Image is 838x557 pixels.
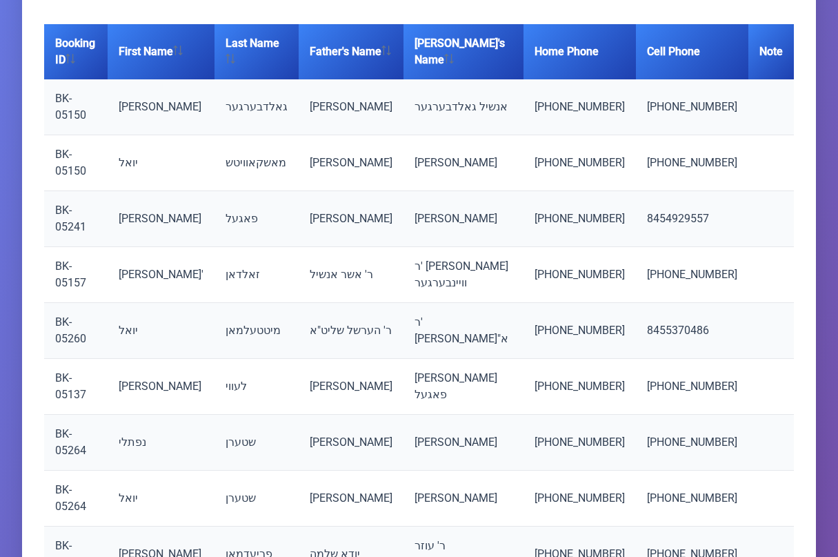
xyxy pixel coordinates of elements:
[523,359,636,415] td: [PHONE_NUMBER]
[523,415,636,471] td: [PHONE_NUMBER]
[636,415,748,471] td: [PHONE_NUMBER]
[403,24,523,79] th: [PERSON_NAME]'s Name
[299,415,403,471] td: [PERSON_NAME]
[215,359,299,415] td: לעווי
[636,471,748,527] td: [PHONE_NUMBER]
[299,471,403,527] td: [PERSON_NAME]
[108,471,215,527] td: יואל
[55,92,86,121] a: BK-05150
[108,191,215,247] td: [PERSON_NAME]
[55,315,86,345] a: BK-05260
[299,24,403,79] th: Father's Name
[636,359,748,415] td: [PHONE_NUMBER]
[636,24,748,79] th: Cell Phone
[636,79,748,135] td: [PHONE_NUMBER]
[636,191,748,247] td: 8454929557
[523,191,636,247] td: [PHONE_NUMBER]
[108,24,215,79] th: First Name
[215,191,299,247] td: פאגעל
[523,24,636,79] th: Home Phone
[299,247,403,303] td: ר' אשר אנשיל
[215,24,299,79] th: Last Name
[403,415,523,471] td: [PERSON_NAME]
[215,471,299,527] td: שטערן
[108,247,215,303] td: [PERSON_NAME]'
[55,371,86,401] a: BK-05137
[299,79,403,135] td: [PERSON_NAME]
[55,204,86,233] a: BK-05241
[44,24,108,79] th: Booking ID
[523,471,636,527] td: [PHONE_NUMBER]
[299,303,403,359] td: ר' הערשל שליט"א
[299,359,403,415] td: [PERSON_NAME]
[636,303,748,359] td: 8455370486
[299,191,403,247] td: [PERSON_NAME]
[215,247,299,303] td: זאלדאן
[636,135,748,191] td: [PHONE_NUMBER]
[523,247,636,303] td: [PHONE_NUMBER]
[403,191,523,247] td: [PERSON_NAME]
[108,359,215,415] td: [PERSON_NAME]
[636,247,748,303] td: [PHONE_NUMBER]
[523,303,636,359] td: [PHONE_NUMBER]
[55,260,86,289] a: BK-05157
[403,79,523,135] td: אנשיל גאלדבערגער
[748,24,794,79] th: Note
[523,79,636,135] td: [PHONE_NUMBER]
[55,148,86,177] a: BK-05150
[403,471,523,527] td: [PERSON_NAME]
[215,79,299,135] td: גאלדבערגער
[403,359,523,415] td: [PERSON_NAME] פאגעל
[215,303,299,359] td: מיטטעלמאן
[215,135,299,191] td: מאשקאוויטש
[403,303,523,359] td: ר' [PERSON_NAME]"א
[55,427,86,457] a: BK-05264
[403,135,523,191] td: [PERSON_NAME]
[523,135,636,191] td: [PHONE_NUMBER]
[108,415,215,471] td: נפתלי
[403,247,523,303] td: ר' [PERSON_NAME] וויינבערגער
[215,415,299,471] td: שטערן
[108,135,215,191] td: יואל
[299,135,403,191] td: [PERSON_NAME]
[108,79,215,135] td: [PERSON_NAME]
[55,483,86,513] a: BK-05264
[108,303,215,359] td: יואל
